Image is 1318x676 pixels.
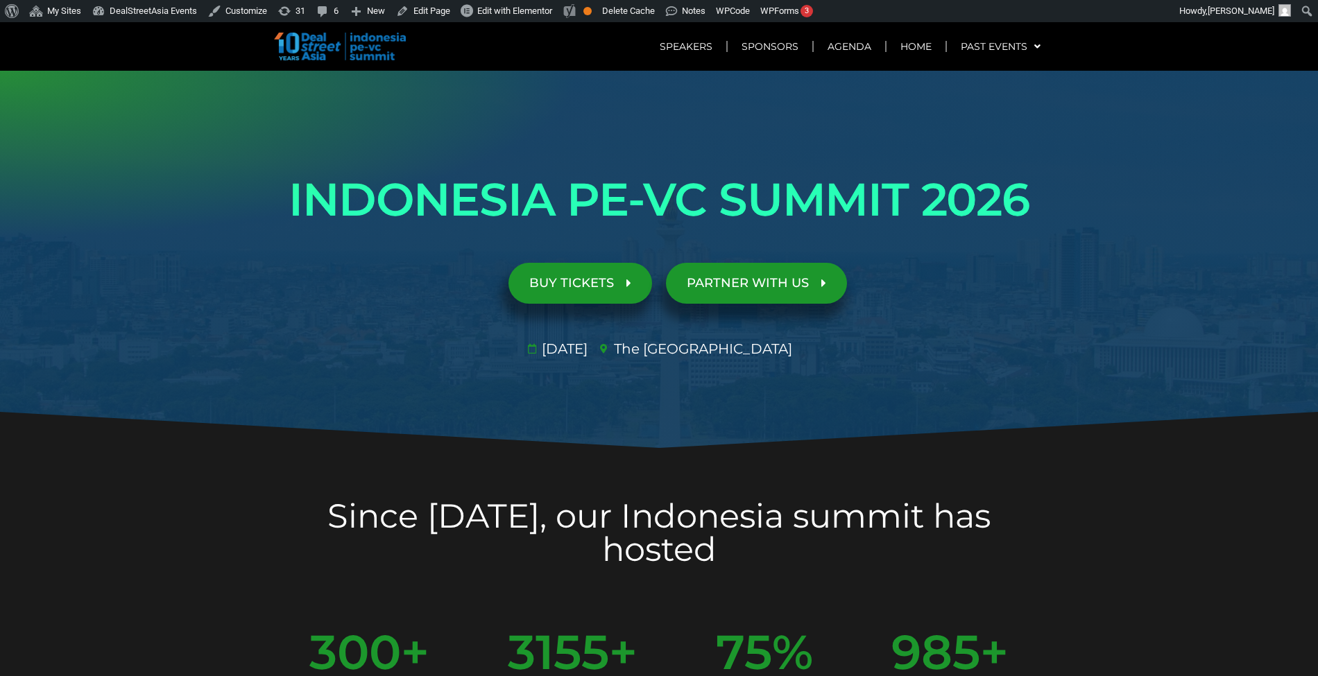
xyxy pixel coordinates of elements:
[801,5,813,17] div: 3
[538,338,588,359] span: [DATE]​
[1208,6,1274,16] span: [PERSON_NAME]
[687,277,809,290] span: PARTNER WITH US
[947,31,1054,62] a: Past Events
[508,263,652,304] a: BUY TICKETS
[891,628,980,676] span: 985
[814,31,885,62] a: Agenda
[772,628,813,676] span: %
[887,31,945,62] a: Home
[980,628,1009,676] span: +
[508,628,609,676] span: 3155
[477,6,552,16] span: Edit with Elementor
[583,7,592,15] div: OK
[610,338,792,359] span: The [GEOGRAPHIC_DATA]​
[646,31,726,62] a: Speakers
[401,628,429,676] span: +
[271,161,1047,239] h1: INDONESIA PE-VC SUMMIT 2026
[529,277,614,290] span: BUY TICKETS
[716,628,772,676] span: 75
[728,31,812,62] a: Sponsors
[271,499,1047,566] h2: Since [DATE], our Indonesia summit has hosted
[666,263,847,304] a: PARTNER WITH US
[309,628,401,676] span: 300
[609,628,637,676] span: +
